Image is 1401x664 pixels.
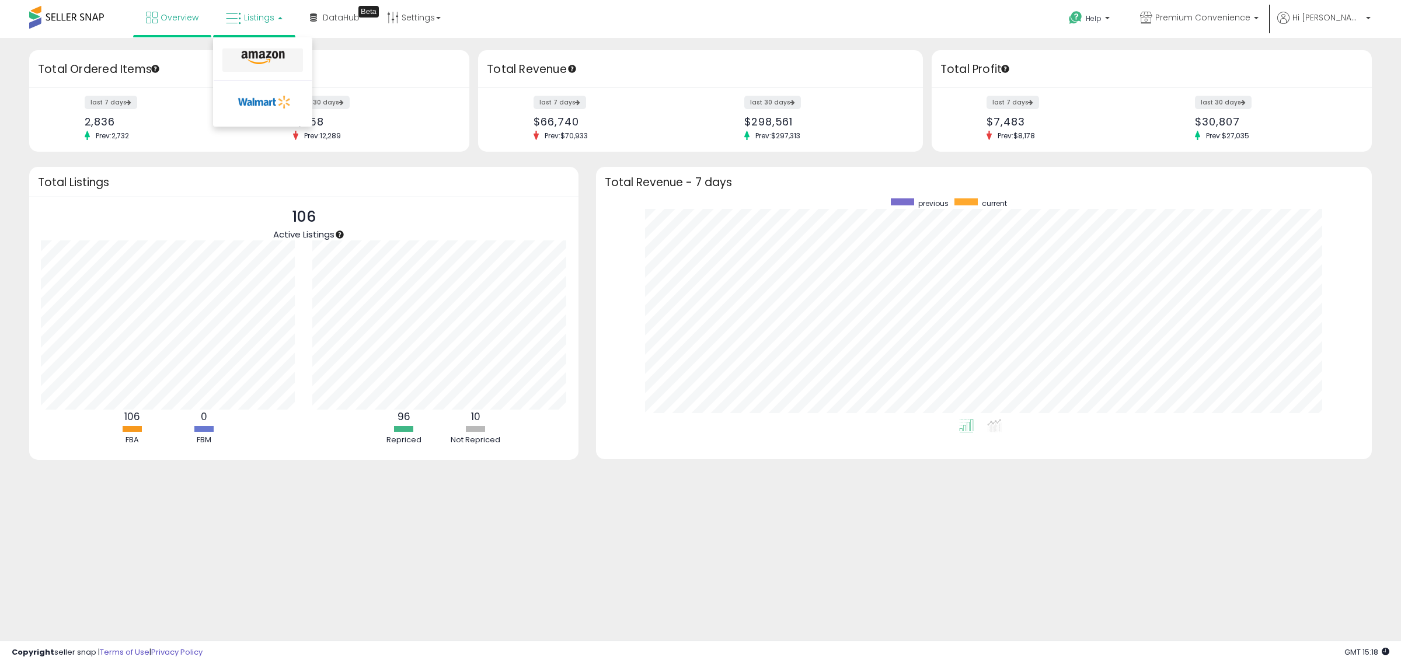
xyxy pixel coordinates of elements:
div: Tooltip anchor [334,229,345,240]
span: Prev: $8,178 [992,131,1041,141]
label: last 30 days [744,96,801,109]
h3: Total Revenue [487,61,914,78]
div: $7,483 [987,116,1143,128]
h3: Total Profit [940,61,1363,78]
h3: Total Listings [38,178,570,187]
div: $66,740 [534,116,692,128]
div: 11,758 [293,116,449,128]
div: Tooltip anchor [567,64,577,74]
div: Repriced [369,435,439,446]
div: 2,836 [85,116,241,128]
span: Help [1086,13,1102,23]
label: last 7 days [534,96,586,109]
label: last 7 days [987,96,1039,109]
span: Hi [PERSON_NAME] [1292,12,1362,23]
span: Overview [161,12,198,23]
span: previous [918,198,949,208]
b: 106 [124,410,140,424]
i: Get Help [1068,11,1083,25]
div: FBA [97,435,167,446]
div: Tooltip anchor [1000,64,1010,74]
label: last 7 days [85,96,137,109]
a: Help [1060,2,1121,38]
span: Prev: $297,313 [750,131,806,141]
a: Hi [PERSON_NAME] [1277,12,1371,38]
div: Not Repriced [441,435,511,446]
p: 106 [273,206,334,228]
div: Tooltip anchor [358,6,379,18]
span: Prev: $27,035 [1200,131,1255,141]
span: Active Listings [273,228,334,240]
h3: Total Ordered Items [38,61,461,78]
b: 0 [201,410,207,424]
div: $298,561 [744,116,902,128]
span: Prev: 2,732 [90,131,135,141]
h3: Total Revenue - 7 days [605,178,1363,187]
span: Prev: $70,933 [539,131,594,141]
b: 96 [398,410,410,424]
span: Prev: 12,289 [298,131,347,141]
div: Tooltip anchor [150,64,161,74]
span: DataHub [323,12,360,23]
b: 10 [471,410,480,424]
span: Premium Convenience [1155,12,1250,23]
label: last 30 days [293,96,350,109]
label: last 30 days [1195,96,1252,109]
span: Listings [244,12,274,23]
span: current [982,198,1007,208]
div: FBM [169,435,239,446]
div: $30,807 [1195,116,1351,128]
